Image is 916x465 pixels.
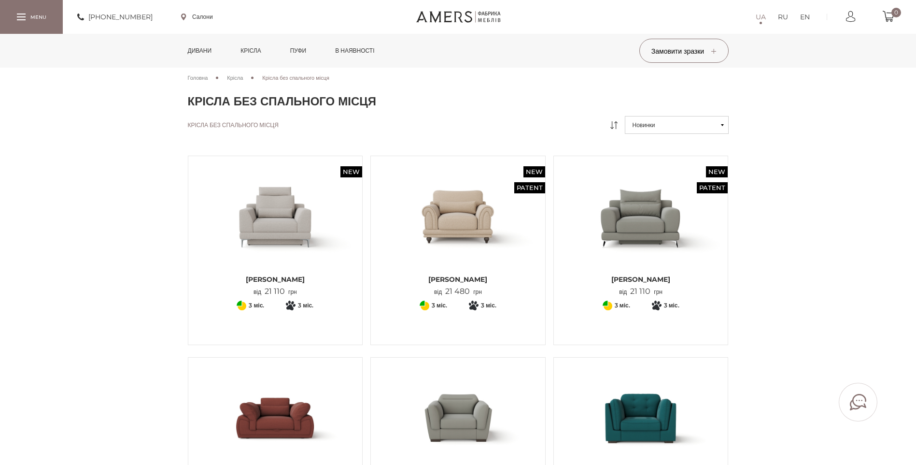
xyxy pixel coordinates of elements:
[196,163,355,296] a: New Крісло ОСТІН [PERSON_NAME] від21 110грн
[523,166,545,177] span: New
[800,11,810,23] a: EN
[328,34,381,68] a: в наявності
[481,300,496,311] span: 3 міс.
[188,73,208,82] a: Головна
[233,34,268,68] a: Крісла
[283,34,314,68] a: Пуфи
[77,11,153,23] a: [PHONE_NUMBER]
[514,182,545,193] span: Patent
[561,163,721,296] a: New Patent Крісло ВІККІ [PERSON_NAME] від21 110грн
[181,13,213,21] a: Салони
[298,300,313,311] span: 3 міс.
[639,39,729,63] button: Замовити зразки
[625,116,729,134] button: Новинки
[188,74,208,81] span: Головна
[561,163,721,270] img: Крісло ВІККІ
[697,182,728,193] span: Patent
[619,287,662,296] p: від грн
[651,47,716,56] span: Замовити зразки
[756,11,766,23] a: UA
[378,163,538,270] img: Крісло ГОЛДІ
[227,73,243,82] a: Крісла
[261,287,288,296] span: 21 110
[196,275,355,284] span: [PERSON_NAME]
[627,287,654,296] span: 21 110
[778,11,788,23] a: RU
[188,94,729,109] h1: Крісла без спального місця
[378,275,538,284] span: [PERSON_NAME]
[442,287,473,296] span: 21 480
[254,287,297,296] p: від грн
[249,300,264,311] span: 3 міс.
[227,74,243,81] span: Крісла
[615,300,630,311] span: 3 міс.
[891,8,901,17] span: 0
[561,275,721,284] span: [PERSON_NAME]
[340,166,362,177] span: New
[378,163,538,296] a: New Patent Крісло ГОЛДІ [PERSON_NAME] від21 480грн
[706,166,728,177] span: New
[196,163,355,270] img: Крісло ОСТІН
[434,287,482,296] p: від грн
[664,300,679,311] span: 3 міс.
[432,300,447,311] span: 3 міс.
[181,34,219,68] a: Дивани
